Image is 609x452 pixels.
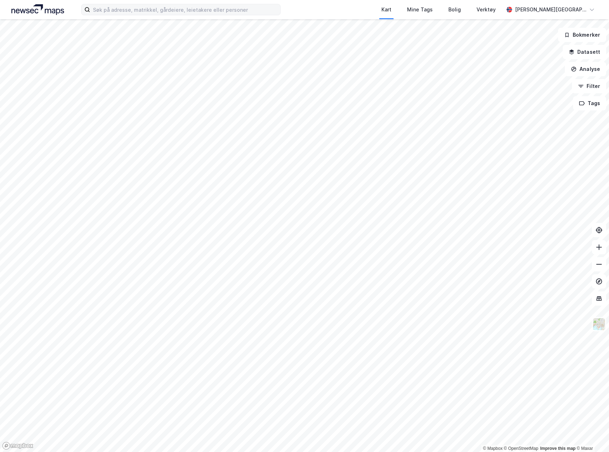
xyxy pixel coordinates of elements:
[573,418,609,452] div: Kontrollprogram for chat
[515,5,586,14] div: [PERSON_NAME][GEOGRAPHIC_DATA]
[2,442,33,450] a: Mapbox homepage
[477,5,496,14] div: Verktøy
[90,4,280,15] input: Søk på adresse, matrikkel, gårdeiere, leietakere eller personer
[381,5,391,14] div: Kart
[572,79,606,93] button: Filter
[504,446,538,451] a: OpenStreetMap
[540,446,576,451] a: Improve this map
[565,62,606,76] button: Analyse
[573,96,606,110] button: Tags
[483,446,503,451] a: Mapbox
[592,317,606,331] img: Z
[407,5,433,14] div: Mine Tags
[448,5,461,14] div: Bolig
[558,28,606,42] button: Bokmerker
[563,45,606,59] button: Datasett
[11,4,64,15] img: logo.a4113a55bc3d86da70a041830d287a7e.svg
[573,418,609,452] iframe: Chat Widget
